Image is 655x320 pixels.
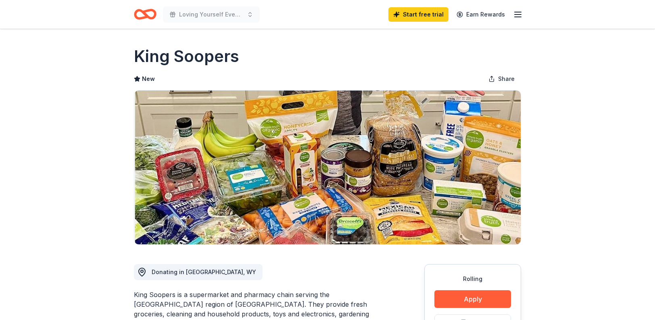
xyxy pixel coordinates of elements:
h1: King Soopers [134,45,239,68]
span: New [142,74,155,84]
div: Rolling [434,274,511,284]
a: Start free trial [388,7,448,22]
button: Apply [434,290,511,308]
span: Loving Yourself Event – Youth Suicide Prevention & Mental Health Awareness [179,10,244,19]
img: Image for King Soopers [134,91,521,244]
button: Share [482,71,521,87]
span: Donating in [GEOGRAPHIC_DATA], WY [152,268,256,275]
button: Loving Yourself Event – Youth Suicide Prevention & Mental Health Awareness [163,6,260,23]
a: Earn Rewards [452,7,510,22]
span: Share [498,74,515,84]
a: Home [134,5,156,24]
